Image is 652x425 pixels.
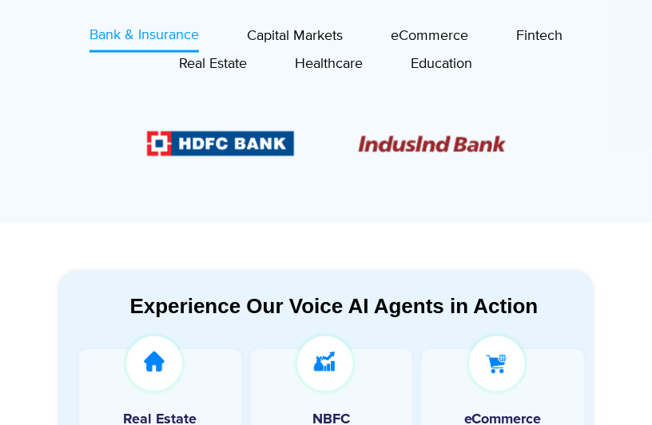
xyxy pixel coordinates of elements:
a: Real Estate [180,53,248,81]
span: eCommerce [391,27,468,45]
span: Capital Markets [247,27,343,45]
a: Education [411,53,473,81]
a: Fintech [516,25,563,53]
div: 3 / 6 [359,135,507,153]
span: Healthcare [296,55,364,73]
span: Bank & Insurance [89,26,199,44]
div: Experience Our Voice AI Agents in Action [74,295,594,320]
img: Picture9.png [146,131,294,157]
a: Capital Markets [247,25,343,53]
div: Image Carousel [146,117,506,170]
span: Education [411,55,473,73]
div: 2 / 6 [146,131,294,157]
span: Fintech [516,27,563,45]
a: Bank & Insurance [89,25,199,53]
a: eCommerce [391,25,468,53]
a: Healthcare [296,53,364,81]
span: Real Estate [180,55,248,73]
img: Picture10.png [359,136,507,153]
